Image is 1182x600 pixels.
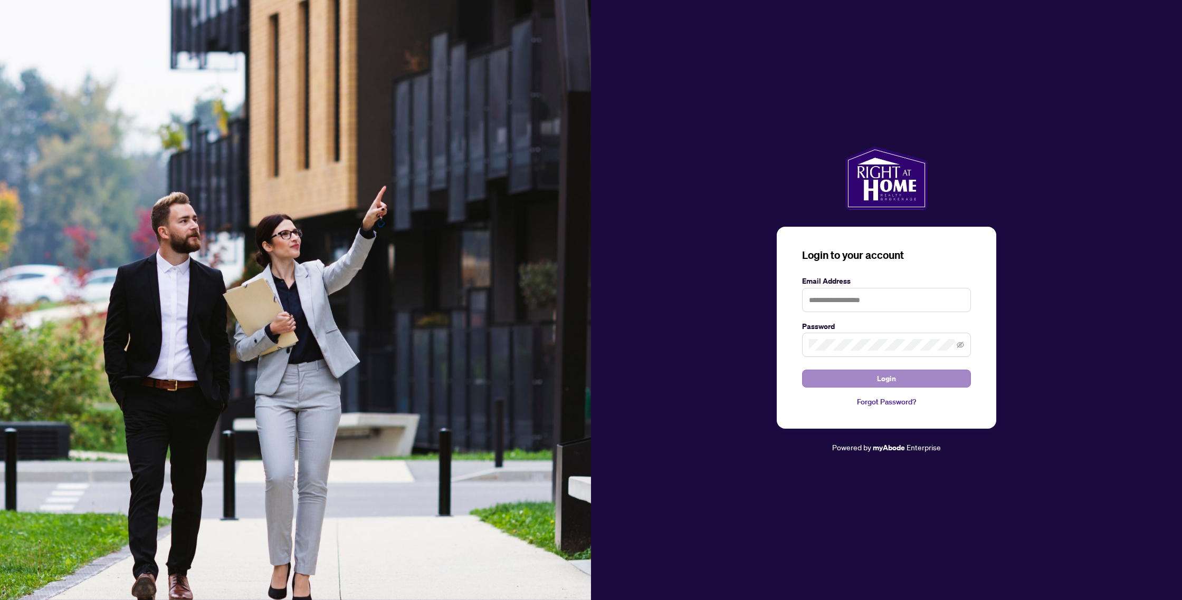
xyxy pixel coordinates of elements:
[845,147,927,210] img: ma-logo
[907,442,941,452] span: Enterprise
[802,396,971,408] a: Forgot Password?
[832,442,871,452] span: Powered by
[802,321,971,332] label: Password
[802,370,971,388] button: Login
[957,341,964,349] span: eye-invisible
[877,370,896,387] span: Login
[802,275,971,287] label: Email Address
[873,442,905,453] a: myAbode
[802,248,971,263] h3: Login to your account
